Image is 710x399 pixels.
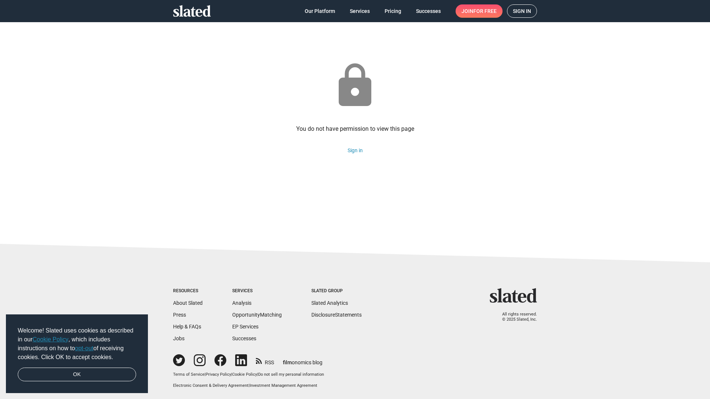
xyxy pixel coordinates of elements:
[248,383,250,388] span: |
[256,355,274,366] a: RSS
[296,125,414,133] div: You do not have permission to view this page
[173,288,203,294] div: Resources
[344,4,376,18] a: Services
[18,368,136,382] a: dismiss cookie message
[173,324,201,330] a: Help & FAQs
[305,4,335,18] span: Our Platform
[331,61,379,110] mat-icon: lock
[6,314,148,393] div: cookieconsent
[204,372,206,377] span: |
[33,336,68,342] a: Cookie Policy
[75,345,94,351] a: opt-out
[173,300,203,306] a: About Slated
[250,383,317,388] a: Investment Management Agreement
[473,4,497,18] span: for free
[311,288,362,294] div: Slated Group
[206,372,231,377] a: Privacy Policy
[18,326,136,362] span: Welcome! Slated uses cookies as described in our , which includes instructions on how to of recei...
[311,312,362,318] a: DisclosureStatements
[350,4,370,18] span: Services
[311,300,348,306] a: Slated Analytics
[461,4,497,18] span: Join
[173,372,204,377] a: Terms of Service
[232,324,258,330] a: EP Services
[507,4,537,18] a: Sign in
[258,372,324,378] button: Do not sell my personal information
[173,335,185,341] a: Jobs
[173,312,186,318] a: Press
[232,372,257,377] a: Cookie Policy
[231,372,232,377] span: |
[283,353,322,366] a: filmonomics blog
[173,383,248,388] a: Electronic Consent & Delivery Agreement
[410,4,447,18] a: Successes
[232,288,282,294] div: Services
[385,4,401,18] span: Pricing
[416,4,441,18] span: Successes
[232,300,251,306] a: Analysis
[257,372,258,377] span: |
[379,4,407,18] a: Pricing
[232,312,282,318] a: OpportunityMatching
[513,5,531,17] span: Sign in
[456,4,503,18] a: Joinfor free
[348,147,363,153] a: Sign in
[283,359,292,365] span: film
[232,335,256,341] a: Successes
[494,312,537,323] p: All rights reserved. © 2025 Slated, Inc.
[299,4,341,18] a: Our Platform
